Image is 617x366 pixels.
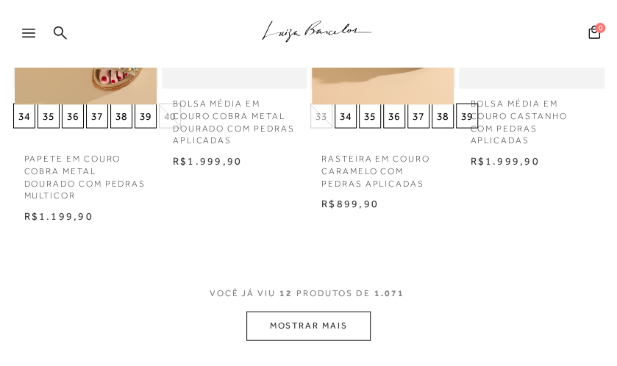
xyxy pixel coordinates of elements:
span: 0 [595,23,605,33]
button: 36 [62,104,84,129]
span: R$1.999,90 [173,155,242,167]
a: PAPETE EM COURO COBRA METAL DOURADO COM PEDRAS MULTICOR [13,144,158,202]
span: R$899,90 [321,198,379,209]
button: 37 [407,104,429,129]
button: 40 [159,104,181,129]
span: 12 [279,288,293,298]
span: R$1.199,90 [24,210,93,222]
button: 34 [335,104,357,129]
button: 37 [86,104,108,129]
button: 35 [38,104,60,129]
button: 35 [359,104,381,129]
button: MOSTRAR MAIS [246,312,370,340]
button: 34 [13,104,35,129]
a: BOLSA MÉDIA EM COURO COBRA METAL DOURADO COM PEDRAS APLICADAS [162,89,307,147]
button: 0 [584,24,604,44]
span: 1.071 [374,288,404,298]
button: 36 [383,104,405,129]
button: 39 [456,104,478,129]
span: VOCÊ JÁ VIU PRODUTOS DE [210,288,408,298]
a: BOLSA MÉDIA EM COURO CASTANHO COM PEDRAS APLICADAS [459,89,604,147]
span: R$1.999,90 [470,155,539,167]
button: 38 [110,104,132,129]
button: 33 [310,104,332,129]
button: 38 [432,104,454,129]
button: 39 [135,104,157,129]
a: RASTEIRA EM COURO CARAMELO COM PEDRAS APLICADAS [310,144,455,190]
